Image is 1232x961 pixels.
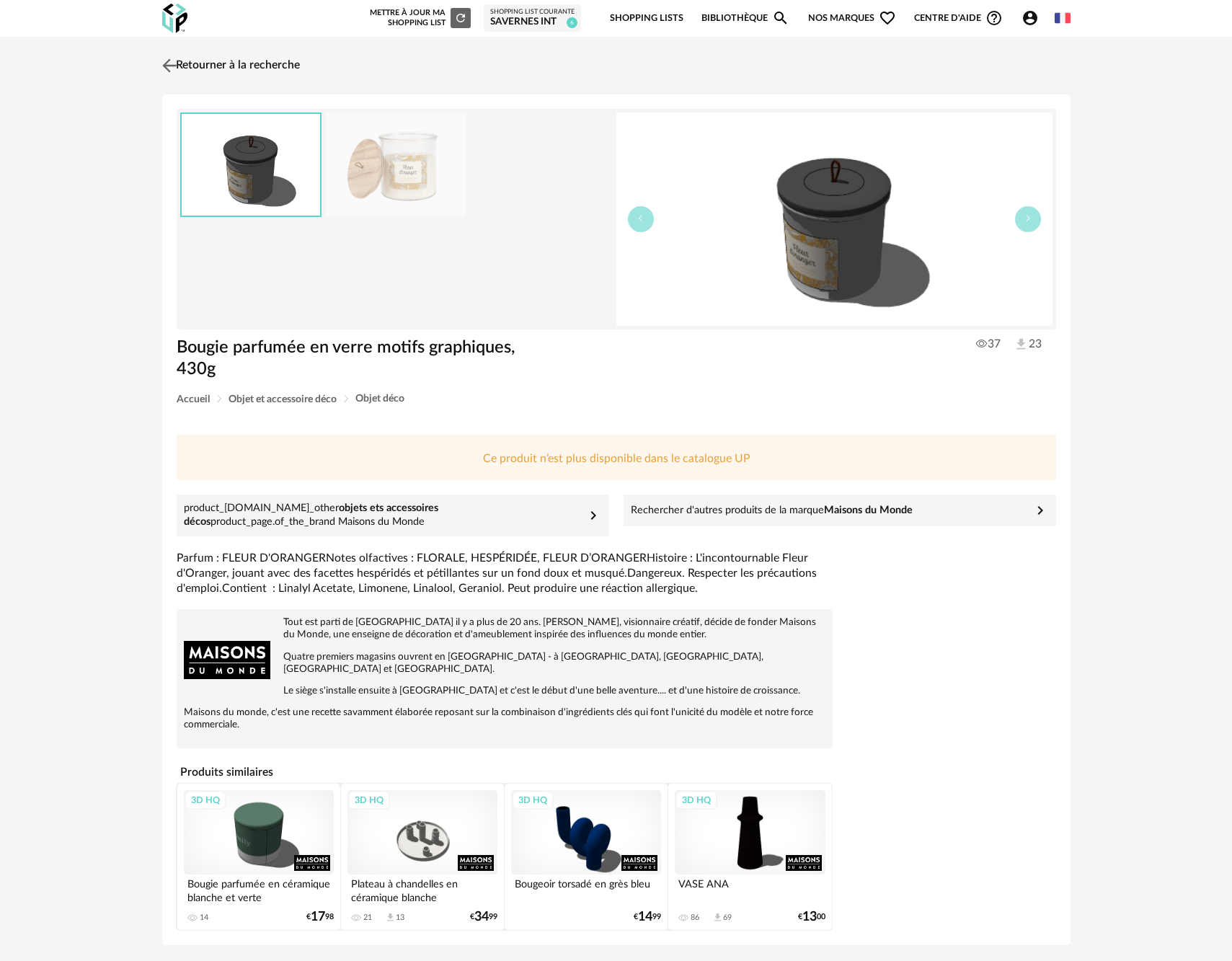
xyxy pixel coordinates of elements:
[200,913,208,923] div: 14
[616,112,1052,326] img: thumbnail.png
[184,707,825,731] p: Maisons du monde, c'est une recette savamment élaborée reposant sur la combinaison d'ingrédients ...
[1032,502,1049,519] span: Chevron Right icon
[879,9,896,27] span: Heart Outline icon
[1014,337,1029,352] img: Téléchargements
[347,874,497,903] div: Plateau à chandelles en céramique blanche
[712,912,723,923] span: Download icon
[1022,9,1045,27] span: Account Circle icon
[326,113,466,216] img: bougie-parfumee-en-verre-motifs-graphiques-430g-1000-7-5-229728_2.jpg
[914,9,1003,27] span: Centre d'aideHelp Circle Outline icon
[355,394,404,404] span: Objet déco
[490,8,575,29] a: Shopping List courante Savernes INT 6
[1014,337,1042,353] span: 23
[483,452,750,466] p: Ce produit n’est plus disponible dans le catalogue UP
[454,14,467,22] span: Refresh icon
[363,913,372,923] div: 21
[490,16,575,29] div: Savernes INT
[182,114,320,216] img: thumbnail.png
[184,651,825,676] p: Quatre premiers magasins ouvrent en [GEOGRAPHIC_DATA] - à [GEOGRAPHIC_DATA], [GEOGRAPHIC_DATA], [...
[184,502,585,528] div: product_[DOMAIN_NAME]_other product_page.of_the_brand Maisons du Monde
[162,4,187,33] img: OXP
[490,8,575,17] div: Shopping List courante
[512,791,554,810] div: 3D HQ
[668,784,831,930] a: 3D HQ VASE ANA 86 Download icon 69 €1300
[177,394,210,404] span: Accueil
[184,685,825,697] p: Le siège s'installe ensuite à [GEOGRAPHIC_DATA] et c'est le début d'une belle aventure.... et d'u...
[798,912,825,922] div: € 00
[159,50,300,81] a: Retourner à la recherche
[505,784,668,930] a: 3D HQ Bougeoir torsadé en grès bleu €1499
[691,913,699,923] div: 86
[634,912,661,922] div: € 99
[341,784,504,930] a: 3D HQ Plateau à chandelles en céramique blanche 21 Download icon 13 €3499
[306,912,334,922] div: € 98
[723,913,732,923] div: 69
[474,912,489,922] span: 34
[631,504,913,518] div: Rechercher d'autres produits de la marque
[470,912,497,922] div: € 99
[1022,9,1039,27] span: Account Circle icon
[802,912,817,922] span: 13
[177,394,1056,404] div: Breadcrumb
[772,9,789,27] span: Magnify icon
[638,912,652,922] span: 14
[610,1,683,35] a: Shopping Lists
[701,1,789,35] a: BibliothèqueMagnify icon
[177,337,535,381] h1: Bougie parfumée en verre motifs graphiques, 430g
[567,17,577,28] span: 6
[675,874,825,903] div: VASE ANA
[184,616,825,641] p: Tout est parti de [GEOGRAPHIC_DATA] il y a plus de 20 ans. [PERSON_NAME], visionnaire créatif, dé...
[385,912,396,923] span: Download icon
[585,507,602,524] span: Chevron Right icon
[177,761,833,783] h4: Produits similaires
[824,505,913,515] span: Maisons du Monde
[985,9,1003,27] span: Help Circle Outline icon
[184,502,438,527] span: objets ets accessoires décos
[624,495,1056,526] a: Rechercher d'autres produits de la marqueMaisons du Monde Chevron Right icon
[177,551,833,597] div: Parfum : FLEUR D'ORANGERNotes olfactives : FLORALE, HESPÉRIDÉE, FLEUR D’ORANGERHistoire : L'incon...
[177,784,340,930] a: 3D HQ Bougie parfumée en céramique blanche et verte 14 €1798
[159,55,180,76] img: svg+xml;base64,PHN2ZyB3aWR0aD0iMjQiIGhlaWdodD0iMjQiIHZpZXdCb3g9IjAgMCAyNCAyNCIgZmlsbD0ibm9uZSIgeG...
[184,874,334,903] div: Bougie parfumée en céramique blanche et verte
[184,616,270,703] img: brand logo
[367,8,471,28] div: Mettre à jour ma Shopping List
[808,1,896,35] span: Nos marques
[675,791,717,810] div: 3D HQ
[185,791,226,810] div: 3D HQ
[511,874,661,903] div: Bougeoir torsadé en grès bleu
[229,394,337,404] span: Objet et accessoire déco
[1055,10,1071,26] img: fr
[396,913,404,923] div: 13
[976,337,1001,351] span: 37
[177,495,609,536] a: product_[DOMAIN_NAME]_otherobjets ets accessoires décosproduct_page.of_the_brand Maisons du Monde...
[311,912,325,922] span: 17
[348,791,390,810] div: 3D HQ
